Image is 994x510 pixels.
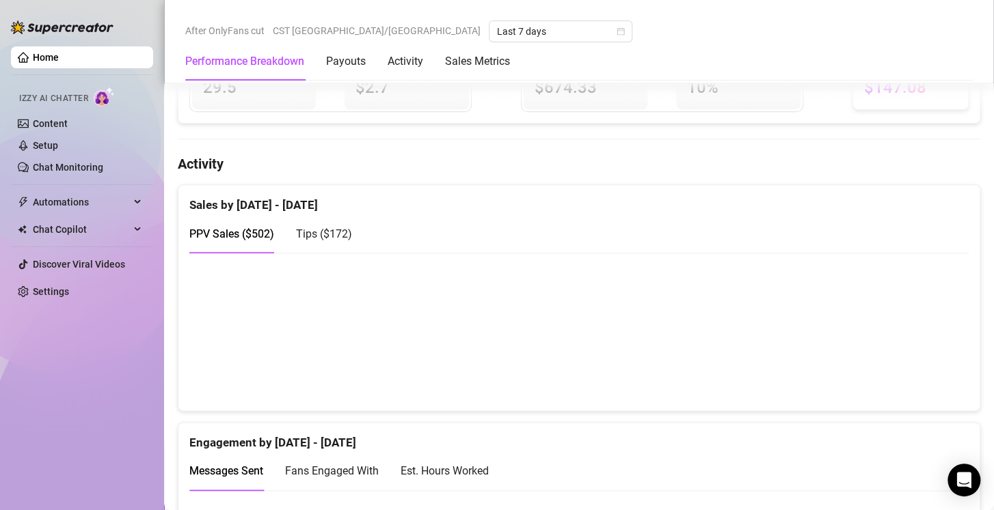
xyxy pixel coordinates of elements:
span: Izzy AI Chatter [19,92,88,105]
a: Discover Viral Videos [33,259,125,270]
span: $147.08 [864,76,957,98]
span: Messages Sent [189,464,263,477]
h4: Activity [178,154,980,173]
div: Est. Hours Worked [401,462,489,479]
span: calendar [617,27,625,36]
span: PPV Sales ( $502 ) [189,227,274,240]
span: Fans Engaged With [285,464,379,477]
a: Home [33,52,59,63]
a: Settings [33,286,69,297]
span: CST [GEOGRAPHIC_DATA]/[GEOGRAPHIC_DATA] [273,20,481,41]
img: AI Chatter [94,87,115,107]
div: Activity [388,53,423,70]
a: Setup [33,140,58,151]
div: Payouts [326,53,366,70]
div: Sales by [DATE] - [DATE] [189,185,969,214]
a: Chat Monitoring [33,162,103,173]
img: logo-BBDzfeDw.svg [11,20,113,34]
div: Open Intercom Messenger [948,464,980,496]
span: Automations [33,191,130,213]
span: $2.7 [355,76,457,98]
div: Performance Breakdown [185,53,304,70]
a: Content [33,118,68,129]
span: $674.33 [535,76,636,98]
div: Engagement by [DATE] - [DATE] [189,423,969,452]
span: Tips ( $172 ) [296,227,352,240]
div: Sales Metrics [445,53,510,70]
span: 10 % [687,76,789,98]
span: Chat Copilot [33,218,130,240]
img: Chat Copilot [18,225,27,234]
span: thunderbolt [18,197,29,208]
span: Last 7 days [497,21,624,42]
span: 29.5 [203,76,305,98]
span: After OnlyFans cut [185,20,265,41]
